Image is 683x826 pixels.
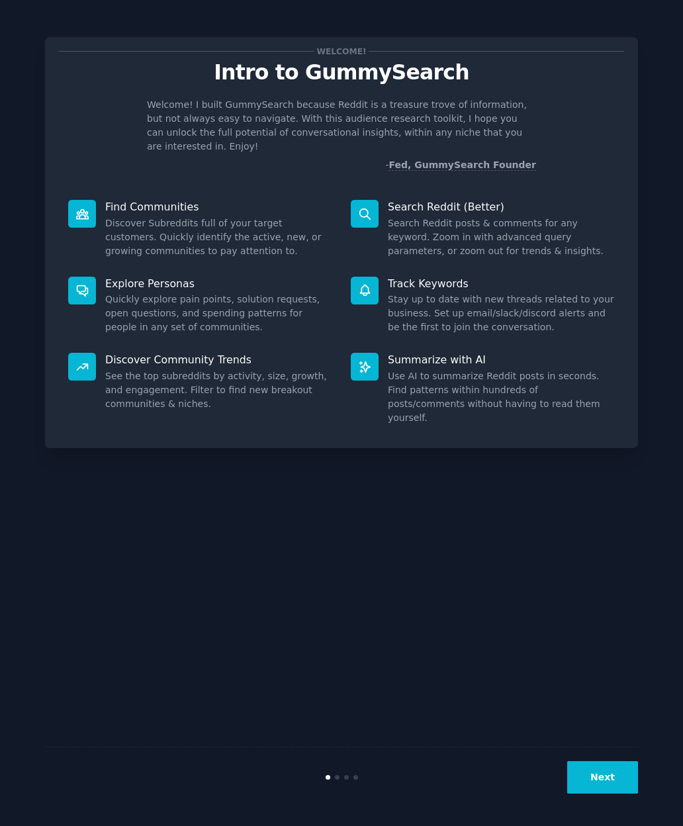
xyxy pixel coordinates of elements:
[388,216,615,258] dd: Search Reddit posts & comments for any keyword. Zoom in with advanced query parameters, or zoom o...
[105,369,332,411] dd: See the top subreddits by activity, size, growth, and engagement. Filter to find new breakout com...
[105,216,332,258] dd: Discover Subreddits full of your target customers. Quickly identify the active, new, or growing c...
[105,200,332,214] p: Find Communities
[105,293,332,334] dd: Quickly explore pain points, solution requests, open questions, and spending patterns for people ...
[567,761,638,794] button: Next
[388,369,615,425] dd: Use AI to summarize Reddit posts in seconds. Find patterns within hundreds of posts/comments with...
[388,293,615,334] dd: Stay up to date with new threads related to your business. Set up email/slack/discord alerts and ...
[388,353,615,367] p: Summarize with AI
[388,200,615,214] p: Search Reddit (Better)
[388,277,615,291] p: Track Keywords
[314,44,369,58] span: Welcome!
[105,353,332,367] p: Discover Community Trends
[147,98,536,154] p: Welcome! I built GummySearch because Reddit is a treasure trove of information, but not always ea...
[59,61,624,84] p: Intro to GummySearch
[105,277,332,291] p: Explore Personas
[385,158,536,172] div: -
[388,160,536,171] a: Fed, GummySearch Founder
